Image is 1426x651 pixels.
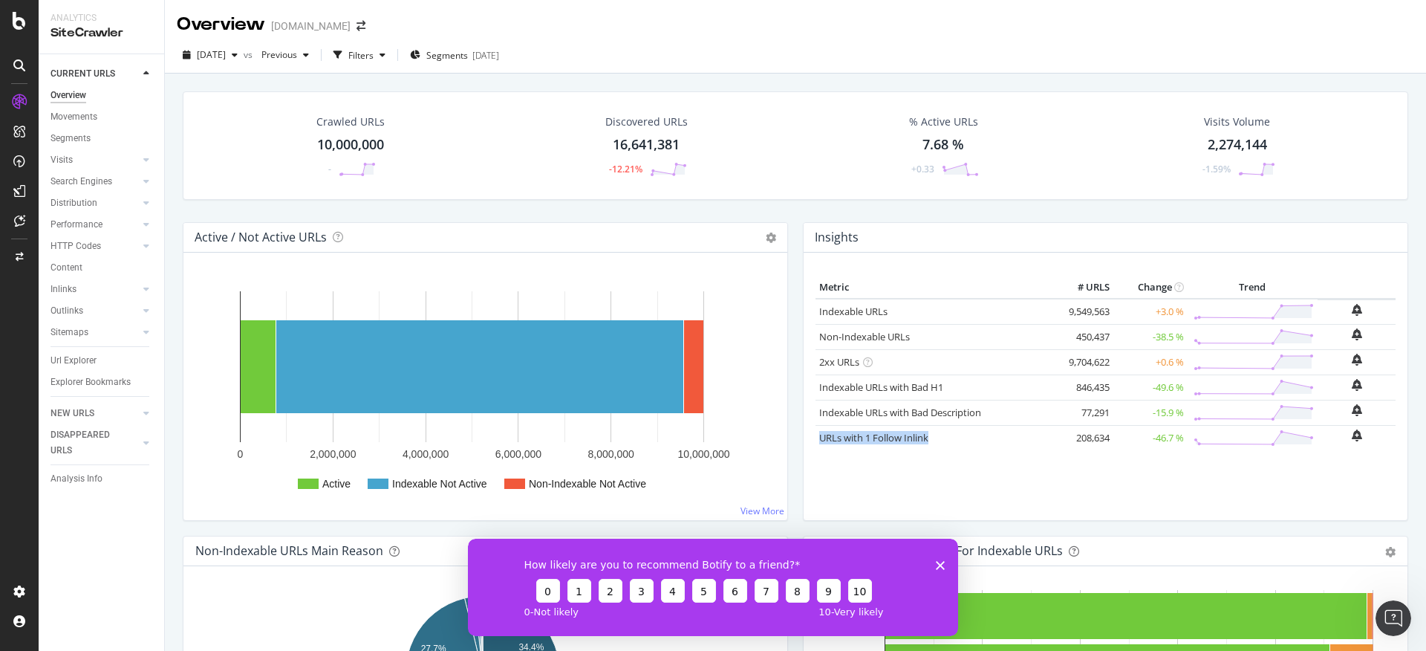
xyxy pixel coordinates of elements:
div: % Active URLs [909,114,978,129]
a: Search Engines [51,174,139,190]
td: 846,435 [1054,375,1113,400]
span: vs [244,48,255,61]
div: -12.21% [609,163,642,175]
td: 77,291 [1054,400,1113,425]
div: Analytics [51,12,152,25]
a: HTTP Codes [51,239,139,254]
div: bell-plus [1352,404,1362,416]
div: Overview [51,88,86,103]
iframe: Survey from Botify [468,539,958,636]
div: arrow-right-arrow-left [356,21,365,31]
a: Sitemaps [51,325,139,340]
div: Content [51,260,82,276]
a: Inlinks [51,282,139,297]
div: Distribution [51,195,97,211]
div: Visits Volume [1204,114,1270,129]
td: 9,549,563 [1054,299,1113,325]
h4: Insights [815,227,859,247]
a: Visits [51,152,139,168]
th: # URLS [1054,276,1113,299]
td: +3.0 % [1113,299,1188,325]
text: 8,000,000 [588,448,634,460]
th: Change [1113,276,1188,299]
text: 4,000,000 [403,448,449,460]
svg: A chart. [195,276,775,508]
td: 208,634 [1054,425,1113,450]
div: gear [1385,547,1396,557]
div: NEW URLS [51,406,94,421]
div: DISAPPEARED URLS [51,427,126,459]
div: [DATE] [472,49,499,62]
button: Segments[DATE] [404,43,505,67]
td: -15.9 % [1113,400,1188,425]
div: 7.68 % [922,135,964,155]
a: Analysis Info [51,471,154,487]
a: Performance [51,217,139,233]
a: 2xx URLs [819,355,859,369]
div: bell-plus [1352,354,1362,366]
a: NEW URLS [51,406,139,421]
div: 16,641,381 [613,135,680,155]
div: Outlinks [51,303,83,319]
a: Indexable URLs with Bad Description [819,406,981,419]
div: CURRENT URLS [51,66,115,82]
div: bell-plus [1352,379,1362,391]
div: -1.59% [1202,163,1231,175]
div: Filters [348,49,374,62]
a: Movements [51,109,154,125]
div: +0.33 [911,163,934,175]
div: SiteCrawler [51,25,152,42]
div: - [328,163,331,175]
a: DISAPPEARED URLS [51,427,139,459]
div: 2,274,144 [1208,135,1267,155]
div: Crawled URLs [316,114,385,129]
div: Inlinks [51,282,76,297]
a: Url Explorer [51,353,154,369]
td: -49.6 % [1113,375,1188,400]
div: HTTP Codes [51,239,101,254]
a: Indexable URLs with Bad H1 [819,380,943,394]
div: Visits [51,152,73,168]
div: Segments [51,131,91,146]
td: -46.7 % [1113,425,1188,450]
text: 0 [238,448,244,460]
td: +0.6 % [1113,349,1188,375]
td: 450,437 [1054,324,1113,349]
button: [DATE] [177,43,244,67]
text: Active [322,478,351,490]
div: bell-plus [1352,304,1362,316]
text: 10,000,000 [677,448,729,460]
a: Indexable URLs [819,305,888,318]
text: 6,000,000 [495,448,541,460]
div: Search Engines [51,174,112,190]
td: 9,704,622 [1054,349,1113,375]
a: URLs with 1 Follow Inlink [819,431,928,444]
div: Non-Indexable URLs Main Reason [195,543,383,558]
div: Explorer Bookmarks [51,375,131,390]
div: Analysis Info [51,471,102,487]
span: Segments [426,49,468,62]
div: Performance [51,217,102,233]
text: Non-Indexable Not Active [529,478,646,490]
span: Previous [255,48,297,61]
span: 2025 Mar. 1st [197,48,226,61]
div: Sitemaps [51,325,88,340]
a: Distribution [51,195,139,211]
text: 2,000,000 [310,448,356,460]
div: bell-plus [1352,430,1362,441]
div: [DOMAIN_NAME] [271,19,351,33]
td: -38.5 % [1113,324,1188,349]
div: 10,000,000 [317,135,384,155]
